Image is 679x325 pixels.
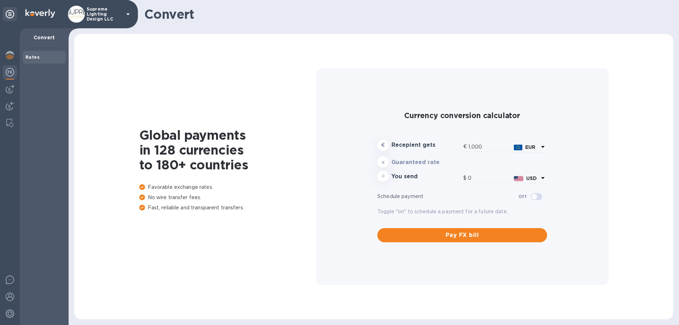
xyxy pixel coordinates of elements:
[381,142,385,148] strong: €
[514,176,523,181] img: USD
[377,208,547,215] p: Toggle "on" to schedule a payment for a future date.
[468,173,511,184] input: Amount
[463,141,468,152] div: €
[25,54,40,60] b: Rates
[139,128,316,172] h1: Global payments in 128 currencies to 180+ countries
[391,142,460,149] h3: Recepient gets
[139,184,316,191] p: Favorable exchange rates.
[377,193,518,200] p: Schedule payment
[87,7,122,22] p: Supreme Lighting Design LLC
[377,156,389,168] div: x
[377,111,547,120] h2: Currency conversion calculator
[144,7,668,22] h1: Convert
[139,204,316,211] p: Fast, reliable and transparent transfers.
[25,9,55,18] img: Logo
[525,144,535,150] b: EUR
[377,228,547,242] button: Pay FX bill
[6,68,14,76] img: Foreign exchange
[383,231,541,239] span: Pay FX bill
[25,34,63,41] p: Convert
[518,194,527,199] b: Off
[377,170,389,182] div: =
[3,7,17,21] div: Unpin categories
[526,175,537,181] b: USD
[463,173,468,184] div: $
[139,194,316,201] p: No wire transfer fees.
[391,159,460,166] h3: Guaranteed rate
[391,173,460,180] h3: You send
[468,141,511,152] input: Amount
